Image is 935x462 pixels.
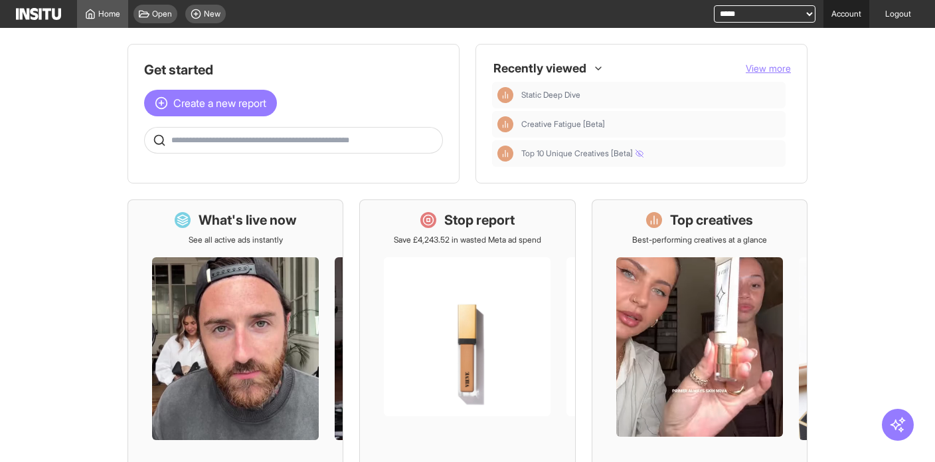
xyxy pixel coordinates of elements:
span: Creative Fatigue [Beta] [521,119,605,130]
img: Logo [16,8,61,20]
h1: Get started [144,60,443,79]
p: Save £4,243.52 in wasted Meta ad spend [394,235,541,245]
button: View more [746,62,791,75]
span: Top 10 Unique Creatives [Beta] [521,148,780,159]
p: Best-performing creatives at a glance [632,235,767,245]
button: Create a new report [144,90,277,116]
span: New [204,9,220,19]
p: See all active ads instantly [189,235,283,245]
span: Home [98,9,120,19]
div: Insights [497,146,513,162]
span: Open [152,9,172,19]
div: Insights [497,87,513,103]
h1: Stop report [444,211,515,229]
h1: What's live now [199,211,297,229]
span: Creative Fatigue [Beta] [521,119,780,130]
span: Static Deep Dive [521,90,780,100]
div: Insights [497,116,513,132]
span: Create a new report [173,95,266,111]
span: Top 10 Unique Creatives [Beta] [521,148,643,159]
h1: Top creatives [670,211,753,229]
span: Static Deep Dive [521,90,580,100]
span: View more [746,62,791,74]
